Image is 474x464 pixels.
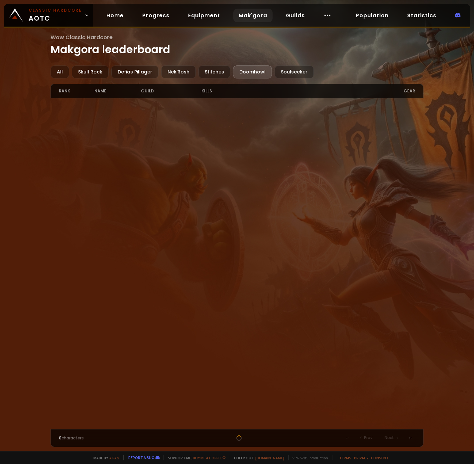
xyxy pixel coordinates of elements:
[354,455,368,460] a: Privacy
[51,33,423,42] span: Wow Classic Hardcore
[364,435,373,441] span: Prev
[111,65,159,78] div: Defias Pillager
[371,455,389,460] a: Consent
[402,9,442,22] a: Statistics
[233,9,273,22] a: Mak'gora
[198,65,230,78] div: Stitches
[29,7,82,13] small: Classic Hardcore
[59,435,148,441] div: characters
[109,455,119,460] a: a fan
[237,84,415,98] div: gear
[94,84,141,98] div: name
[339,455,351,460] a: Terms
[161,65,196,78] div: Nek'Rosh
[128,455,154,460] a: Report a bug
[101,9,129,22] a: Home
[385,435,394,441] span: Next
[201,84,237,98] div: kills
[275,65,314,78] div: Soulseeker
[193,455,226,460] a: Buy me a coffee
[72,65,109,78] div: Skull Rock
[29,7,82,23] span: AOTC
[288,455,328,460] span: v. d752d5 - production
[4,4,93,27] a: Classic HardcoreAOTC
[255,455,284,460] a: [DOMAIN_NAME]
[164,455,226,460] span: Support me,
[350,9,394,22] a: Population
[141,84,201,98] div: guild
[137,9,175,22] a: Progress
[89,455,119,460] span: Made by
[233,65,272,78] div: Doomhowl
[59,435,61,441] span: 0
[281,9,310,22] a: Guilds
[59,84,94,98] div: rank
[183,9,225,22] a: Equipment
[51,33,423,58] h1: Makgora leaderboard
[51,65,69,78] div: All
[230,455,284,460] span: Checkout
